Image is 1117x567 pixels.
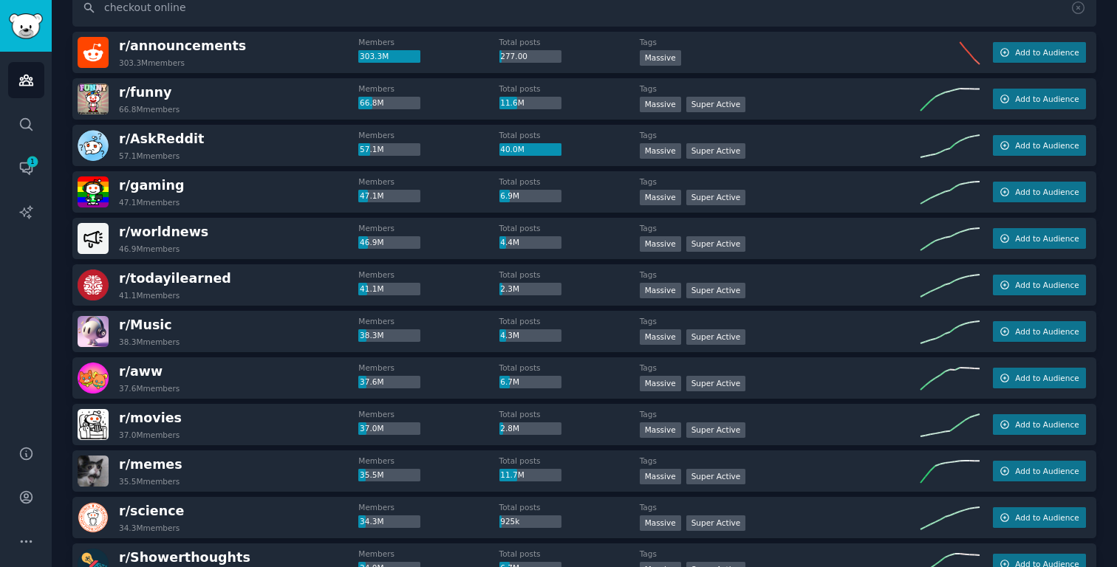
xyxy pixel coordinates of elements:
div: 37.6M [358,376,420,389]
dt: Total posts [499,362,640,373]
dt: Members [358,456,499,466]
div: 57.1M [358,143,420,157]
div: Massive [640,50,681,66]
img: movies [78,409,109,440]
span: Add to Audience [1015,233,1079,244]
div: Massive [640,283,681,298]
div: Massive [640,329,681,345]
div: 925k [499,515,561,529]
button: Add to Audience [993,275,1086,295]
span: Add to Audience [1015,326,1079,337]
dt: Tags [640,223,920,233]
div: 2.3M [499,283,561,296]
div: 11.6M [499,97,561,110]
dt: Tags [640,176,920,187]
button: Add to Audience [993,368,1086,388]
button: Add to Audience [993,135,1086,156]
div: Super Active [686,469,746,484]
dt: Members [358,176,499,187]
img: announcements [78,37,109,68]
dt: Tags [640,502,920,512]
span: Add to Audience [1015,187,1079,197]
div: Super Active [686,422,746,438]
span: r/ Music [119,317,172,332]
div: 4.3M [499,329,561,343]
span: Add to Audience [1015,280,1079,290]
div: 34.3M members [119,523,180,533]
dt: Tags [640,269,920,280]
dt: Members [358,37,499,47]
div: Massive [640,190,681,205]
dt: Total posts [499,549,640,559]
dt: Members [358,409,499,419]
img: GummySearch logo [9,13,43,39]
img: memes [78,456,109,487]
span: r/ aww [119,364,163,379]
img: AskReddit [78,130,109,161]
div: Super Active [686,97,746,112]
img: todayilearned [78,269,109,300]
span: Add to Audience [1015,512,1079,523]
div: Super Active [686,143,746,159]
span: r/ memes [119,457,182,472]
span: Add to Audience [1015,466,1079,476]
div: 38.3M [358,329,420,343]
div: Massive [640,376,681,391]
dt: Members [358,502,499,512]
div: 4.4M [499,236,561,250]
div: 37.0M [358,422,420,436]
dt: Members [358,223,499,233]
button: Add to Audience [993,461,1086,481]
div: Super Active [686,236,746,252]
img: funny [78,83,109,114]
div: 11.7M [499,469,561,482]
dt: Total posts [499,223,640,233]
button: Add to Audience [993,321,1086,342]
dt: Tags [640,362,920,373]
div: 47.1M [358,190,420,203]
span: Add to Audience [1015,419,1079,430]
img: aww [78,362,109,394]
dt: Total posts [499,269,640,280]
dt: Members [358,130,499,140]
dt: Total posts [499,83,640,94]
div: 34.3M [358,515,420,529]
div: Super Active [686,329,746,345]
span: r/ AskReddit [119,131,204,146]
div: 6.7M [499,376,561,389]
div: 38.3M members [119,337,180,347]
div: 303.3M members [119,58,185,68]
div: 66.8M [358,97,420,110]
div: 46.9M members [119,244,180,254]
span: r/ science [119,504,184,518]
span: 1 [26,157,39,167]
dt: Tags [640,37,920,47]
button: Add to Audience [993,228,1086,249]
dt: Total posts [499,130,640,140]
dt: Tags [640,456,920,466]
div: Super Active [686,515,746,531]
div: Super Active [686,376,746,391]
div: Super Active [686,283,746,298]
dt: Total posts [499,316,640,326]
dt: Members [358,362,499,373]
div: 6.9M [499,190,561,203]
div: 2.8M [499,422,561,436]
span: r/ movies [119,410,182,425]
div: 303.3M [358,50,420,63]
dt: Members [358,316,499,326]
img: Music [78,316,109,347]
div: 57.1M members [119,151,180,161]
span: Add to Audience [1015,94,1079,104]
div: 35.5M [358,469,420,482]
span: r/ funny [119,85,171,100]
span: Add to Audience [1015,140,1079,151]
div: 37.0M members [119,430,180,440]
dt: Tags [640,83,920,94]
dt: Total posts [499,176,640,187]
dt: Tags [640,316,920,326]
dt: Total posts [499,456,640,466]
div: 37.6M members [119,383,180,394]
div: 66.8M members [119,104,180,114]
div: 41.1M members [119,290,180,300]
